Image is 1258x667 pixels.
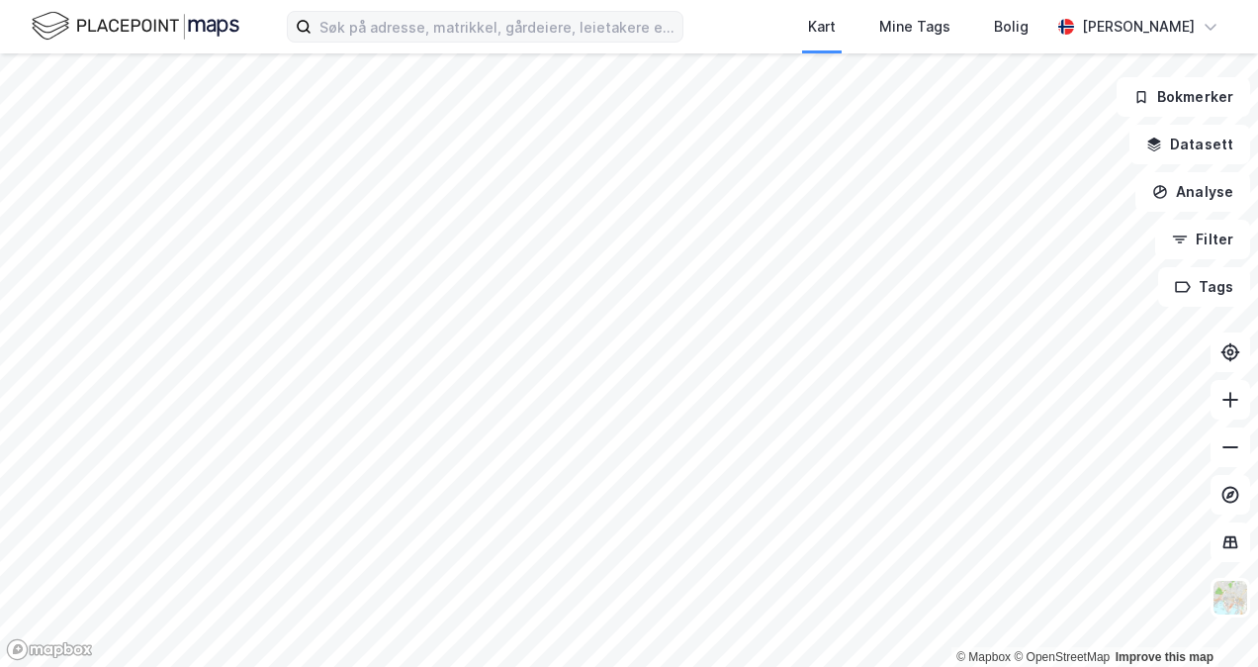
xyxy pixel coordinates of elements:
[879,15,950,39] div: Mine Tags
[994,15,1029,39] div: Bolig
[808,15,836,39] div: Kart
[1082,15,1195,39] div: [PERSON_NAME]
[1159,572,1258,667] iframe: Chat Widget
[312,12,682,42] input: Søk på adresse, matrikkel, gårdeiere, leietakere eller personer
[32,9,239,44] img: logo.f888ab2527a4732fd821a326f86c7f29.svg
[1159,572,1258,667] div: Kontrollprogram for chat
